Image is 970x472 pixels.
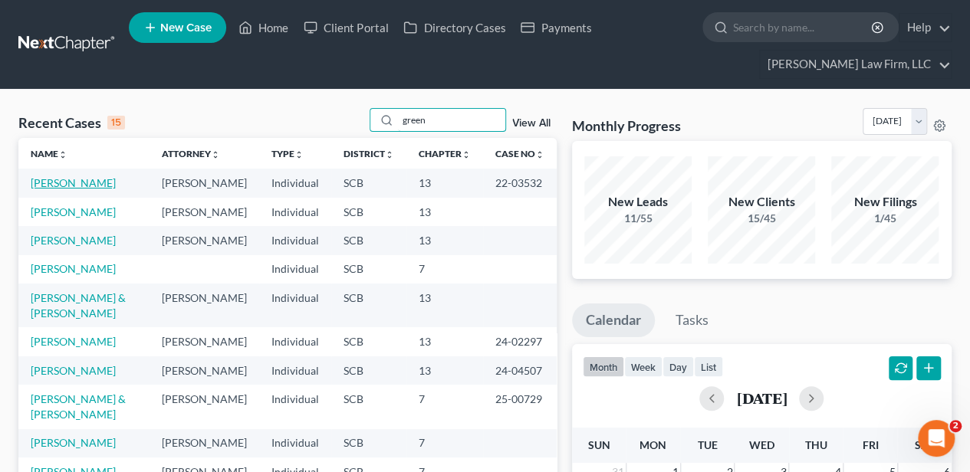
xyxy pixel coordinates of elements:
td: [PERSON_NAME] [150,226,259,254]
i: unfold_more [294,150,304,159]
span: Tue [697,438,717,451]
td: Individual [259,284,331,327]
td: 7 [406,255,483,284]
a: [PERSON_NAME] [31,234,116,247]
td: Individual [259,429,331,457]
input: Search by name... [733,13,873,41]
div: New Leads [584,193,692,211]
h3: Monthly Progress [572,116,681,135]
h2: [DATE] [736,390,787,406]
input: Search by name... [398,109,505,131]
a: [PERSON_NAME] [31,176,116,189]
td: 24-04507 [483,356,557,385]
i: unfold_more [462,150,471,159]
a: Districtunfold_more [344,148,394,159]
div: New Filings [831,193,939,211]
td: 13 [406,169,483,197]
td: SCB [331,169,406,197]
td: 22-03532 [483,169,557,197]
td: [PERSON_NAME] [150,356,259,385]
a: View All [512,118,551,129]
i: unfold_more [211,150,220,159]
td: Individual [259,327,331,356]
a: [PERSON_NAME] [31,364,116,377]
td: [PERSON_NAME] [150,429,259,457]
a: Payments [513,14,599,41]
a: [PERSON_NAME] [31,205,116,218]
a: Tasks [662,303,722,337]
a: Home [231,14,296,41]
td: 7 [406,385,483,428]
div: 15/45 [708,211,815,226]
td: 13 [406,327,483,356]
div: New Clients [708,193,815,211]
button: week [624,356,663,377]
td: SCB [331,327,406,356]
td: [PERSON_NAME] [150,385,259,428]
td: [PERSON_NAME] [150,169,259,197]
td: SCB [331,385,406,428]
span: Sun [587,438,610,451]
a: Attorneyunfold_more [162,148,220,159]
a: Client Portal [296,14,396,41]
span: Sat [915,438,934,451]
td: 25-00729 [483,385,557,428]
td: Individual [259,255,331,284]
td: Individual [259,169,331,197]
td: Individual [259,385,331,428]
td: Individual [259,356,331,385]
td: 13 [406,284,483,327]
span: Wed [749,438,774,451]
a: [PERSON_NAME] [31,262,116,275]
span: New Case [160,22,212,34]
div: 11/55 [584,211,692,226]
a: Help [899,14,951,41]
iframe: Intercom live chat [918,420,955,457]
span: Thu [805,438,827,451]
i: unfold_more [535,150,544,159]
button: day [663,356,694,377]
a: [PERSON_NAME] [31,335,116,348]
a: Case Nounfold_more [495,148,544,159]
span: Mon [640,438,666,451]
td: SCB [331,356,406,385]
td: 13 [406,356,483,385]
span: 2 [949,420,962,432]
td: SCB [331,284,406,327]
button: month [583,356,624,377]
a: [PERSON_NAME] & [PERSON_NAME] [31,291,126,320]
td: 24-02297 [483,327,557,356]
td: SCB [331,429,406,457]
td: [PERSON_NAME] [150,327,259,356]
a: Calendar [572,303,655,337]
div: 1/45 [831,211,939,226]
td: [PERSON_NAME] [150,284,259,327]
a: Directory Cases [396,14,513,41]
div: 15 [107,116,125,129]
i: unfold_more [58,150,67,159]
a: Chapterunfold_more [419,148,471,159]
a: [PERSON_NAME] Law Firm, LLC [760,51,951,78]
td: Individual [259,226,331,254]
span: Fri [862,438,878,451]
td: 13 [406,226,483,254]
button: list [694,356,723,377]
td: SCB [331,226,406,254]
td: SCB [331,255,406,284]
a: Typeunfold_more [271,148,304,159]
a: Nameunfold_more [31,148,67,159]
div: Recent Cases [18,113,125,132]
i: unfold_more [385,150,394,159]
td: Individual [259,198,331,226]
td: [PERSON_NAME] [150,198,259,226]
a: [PERSON_NAME] [31,436,116,449]
td: 7 [406,429,483,457]
td: SCB [331,198,406,226]
td: 13 [406,198,483,226]
a: [PERSON_NAME] & [PERSON_NAME] [31,392,126,421]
